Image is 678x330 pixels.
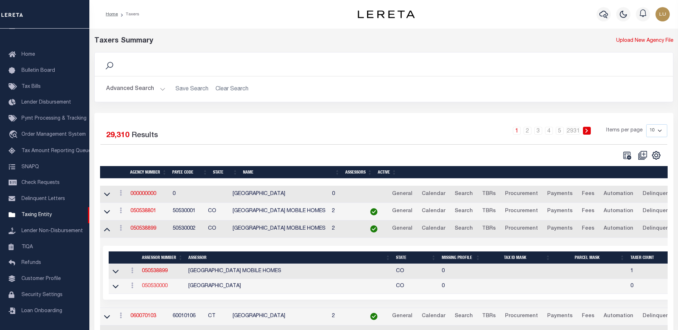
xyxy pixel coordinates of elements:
a: Calendar [419,311,449,322]
th: State: activate to sort column ascending [393,251,439,264]
a: 5 [556,127,564,135]
td: 0 [439,279,483,294]
a: Automation [600,206,637,217]
a: 4 [545,127,553,135]
img: check-icon-green.svg [370,208,377,215]
a: Calendar [419,223,449,235]
a: 000000000 [130,191,156,196]
span: Tax Bills [21,84,41,89]
td: CO [205,220,230,238]
span: TIQA [21,244,33,249]
a: Fees [579,206,598,217]
th: Assessors: activate to sort column ascending [342,166,375,179]
span: Delinquent Letters [21,196,65,201]
td: CT [205,308,230,325]
i: travel_explore [9,130,20,140]
td: [GEOGRAPHIC_DATA] [230,308,330,325]
a: 050530000 [142,284,168,289]
a: 060070103 [130,314,156,319]
th: Active: activate to sort column ascending [375,166,399,179]
th: Missing Profile: activate to sort column ascending [439,251,483,264]
td: 0 [329,186,362,203]
td: 2 [329,308,362,325]
a: Fees [579,189,598,200]
span: Lender Non-Disbursement [21,229,83,234]
span: Bulletin Board [21,68,55,73]
a: Fees [579,311,598,322]
a: TBRs [479,189,499,200]
td: 50530001 [170,203,205,220]
img: check-icon-green.svg [370,225,377,232]
td: [GEOGRAPHIC_DATA] MOBILE HOMES [185,264,393,279]
span: Loan Onboarding [21,309,62,314]
a: Automation [600,223,637,235]
a: General [389,206,416,217]
a: Procurement [502,206,541,217]
a: General [389,189,416,200]
img: svg+xml;base64,PHN2ZyB4bWxucz0iaHR0cDovL3d3dy53My5vcmcvMjAwMC9zdmciIHBvaW50ZXItZXZlbnRzPSJub25lIi... [655,7,670,21]
td: 2 [329,203,362,220]
span: Check Requests [21,180,60,185]
a: General [389,311,416,322]
label: Results [132,130,158,141]
td: 0 [170,186,205,203]
th: Agency Number: activate to sort column ascending [127,166,169,179]
td: CO [205,203,230,220]
a: Automation [600,189,637,200]
a: 050538801 [130,209,156,214]
img: check-icon-green.svg [370,313,377,320]
button: Advanced Search [106,82,165,96]
a: 2931 [566,127,580,135]
a: 050538899 [142,269,168,274]
span: Items per page [606,127,643,135]
span: Refunds [21,260,41,265]
span: Lender Disbursement [21,100,71,105]
div: Taxers Summary [94,36,526,46]
th: Assessor Number: activate to sort column ascending [139,251,185,264]
a: Search [451,189,476,200]
td: [GEOGRAPHIC_DATA] [185,279,393,294]
li: Taxers [118,11,139,17]
a: Search [451,206,476,217]
span: Home [21,52,35,57]
a: Calendar [419,206,449,217]
td: [GEOGRAPHIC_DATA] MOBILE HOMES [230,220,330,238]
th: State: activate to sort column ascending [210,166,240,179]
a: TBRs [479,223,499,235]
th: Assessor: activate to sort column ascending [185,251,393,264]
a: TBRs [479,311,499,322]
td: 60010106 [170,308,205,325]
td: 0 [439,264,483,279]
span: Customer Profile [21,276,61,281]
a: 1 [513,127,521,135]
img: logo-dark.svg [358,10,415,18]
span: Security Settings [21,292,63,297]
a: Payments [544,189,576,200]
td: 2 [329,220,362,238]
a: General [389,223,416,235]
td: [GEOGRAPHIC_DATA] [230,186,330,203]
a: Search [451,311,476,322]
td: CO [393,279,439,294]
td: CO [393,264,439,279]
td: [GEOGRAPHIC_DATA] MOBILE HOMES [230,203,330,220]
a: Automation [600,311,637,322]
a: Procurement [502,223,541,235]
span: SNAPQ [21,164,39,169]
a: Search [451,223,476,235]
a: Home [106,12,118,16]
td: 50530002 [170,220,205,238]
th: Parcel Mask: activate to sort column ascending [553,251,628,264]
a: Payments [544,311,576,322]
a: Procurement [502,311,541,322]
a: Upload New Agency File [616,37,673,45]
span: Pymt Processing & Tracking [21,116,86,121]
a: Payments [544,223,576,235]
span: Tax Amount Reporting Queue [21,149,91,154]
a: Fees [579,223,598,235]
a: Payments [544,206,576,217]
span: Taxing Entity [21,212,52,217]
a: 3 [534,127,542,135]
a: TBRs [479,206,499,217]
span: 29,310 [106,132,129,139]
